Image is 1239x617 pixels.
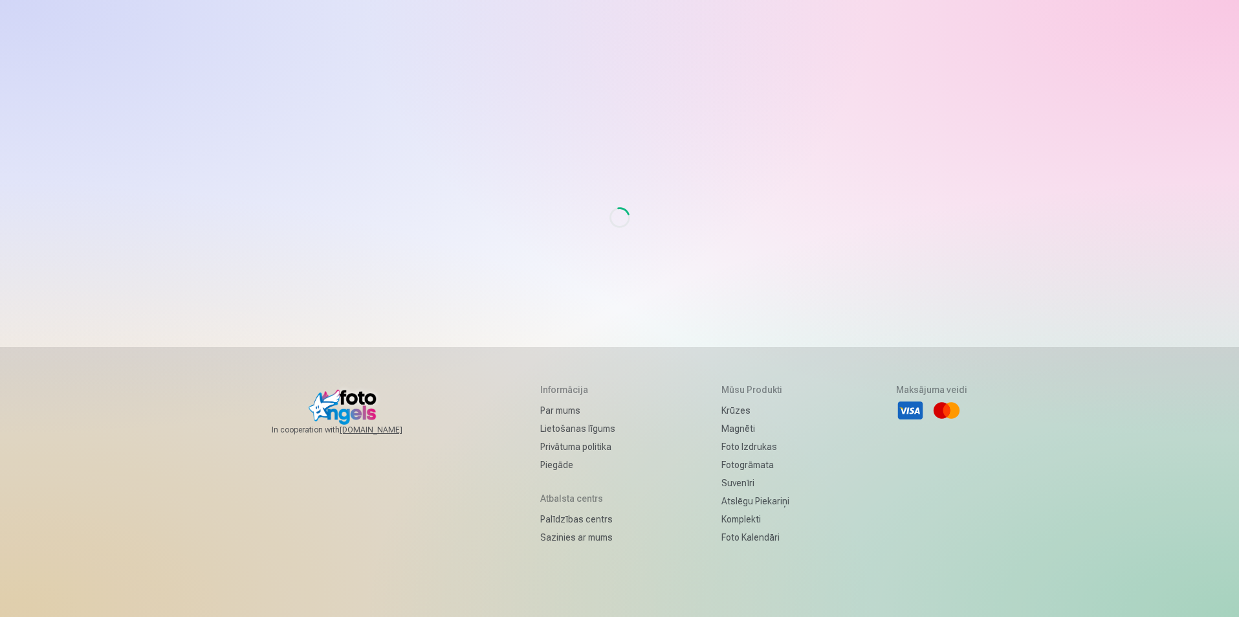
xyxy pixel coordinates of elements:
[540,401,615,420] a: Par mums
[896,396,925,425] li: Visa
[721,383,789,396] h5: Mūsu produkti
[932,396,961,425] li: Mastercard
[721,510,789,528] a: Komplekti
[540,438,615,456] a: Privātuma politika
[272,425,433,435] span: In cooperation with
[540,456,615,474] a: Piegāde
[721,528,789,546] a: Foto kalendāri
[540,383,615,396] h5: Informācija
[721,456,789,474] a: Fotogrāmata
[721,401,789,420] a: Krūzes
[721,474,789,492] a: Suvenīri
[540,528,615,546] a: Sazinies ar mums
[721,492,789,510] a: Atslēgu piekariņi
[721,438,789,456] a: Foto izdrukas
[540,420,615,438] a: Lietošanas līgums
[540,492,615,505] h5: Atbalsta centrs
[340,425,433,435] a: [DOMAIN_NAME]
[540,510,615,528] a: Palīdzības centrs
[896,383,967,396] h5: Maksājuma veidi
[721,420,789,438] a: Magnēti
